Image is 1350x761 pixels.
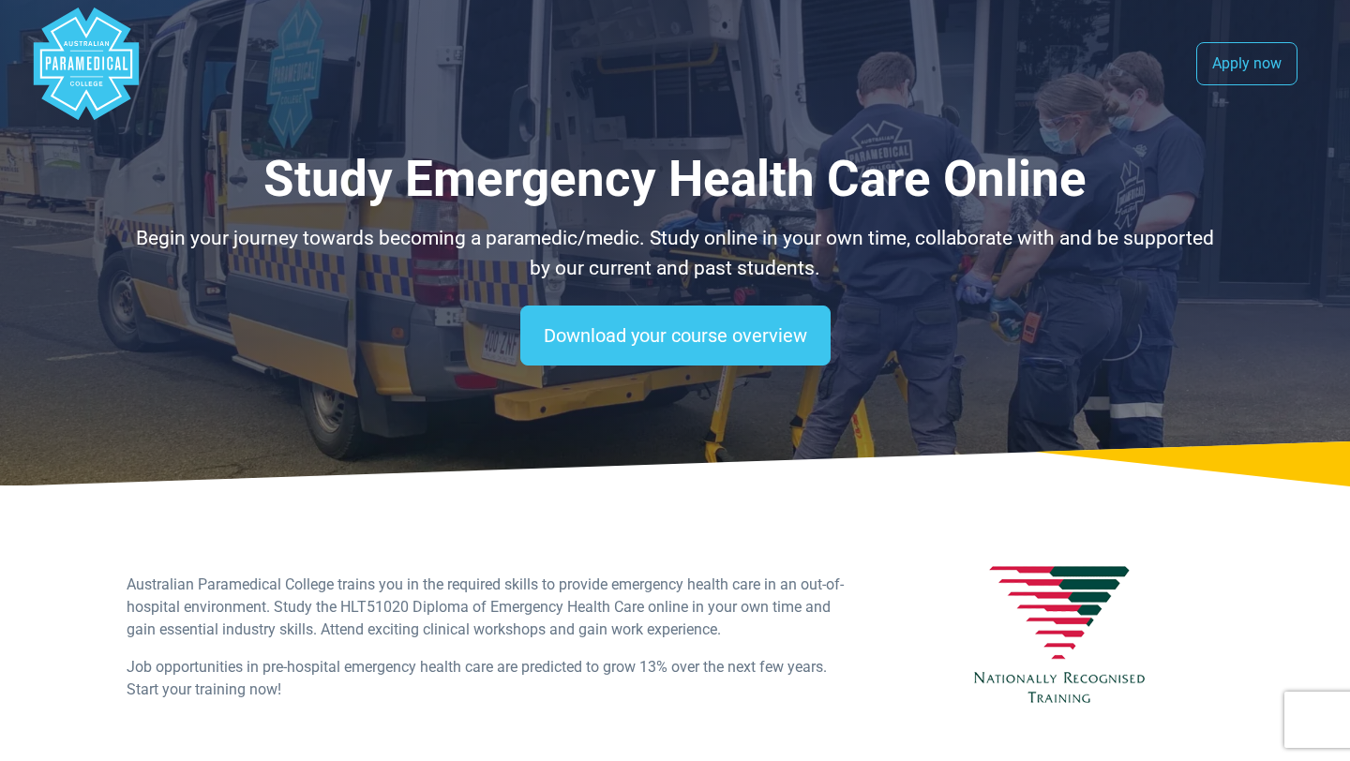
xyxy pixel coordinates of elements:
a: Apply now [1196,42,1297,85]
p: Begin your journey towards becoming a paramedic/medic. Study online in your own time, collaborate... [127,224,1223,283]
div: Australian Paramedical College [30,7,142,120]
p: Job opportunities in pre-hospital emergency health care are predicted to grow 13% over the next f... [127,656,850,701]
p: Australian Paramedical College trains you in the required skills to provide emergency health care... [127,574,850,641]
h1: Study Emergency Health Care Online [127,150,1223,209]
a: Download your course overview [520,306,831,366]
